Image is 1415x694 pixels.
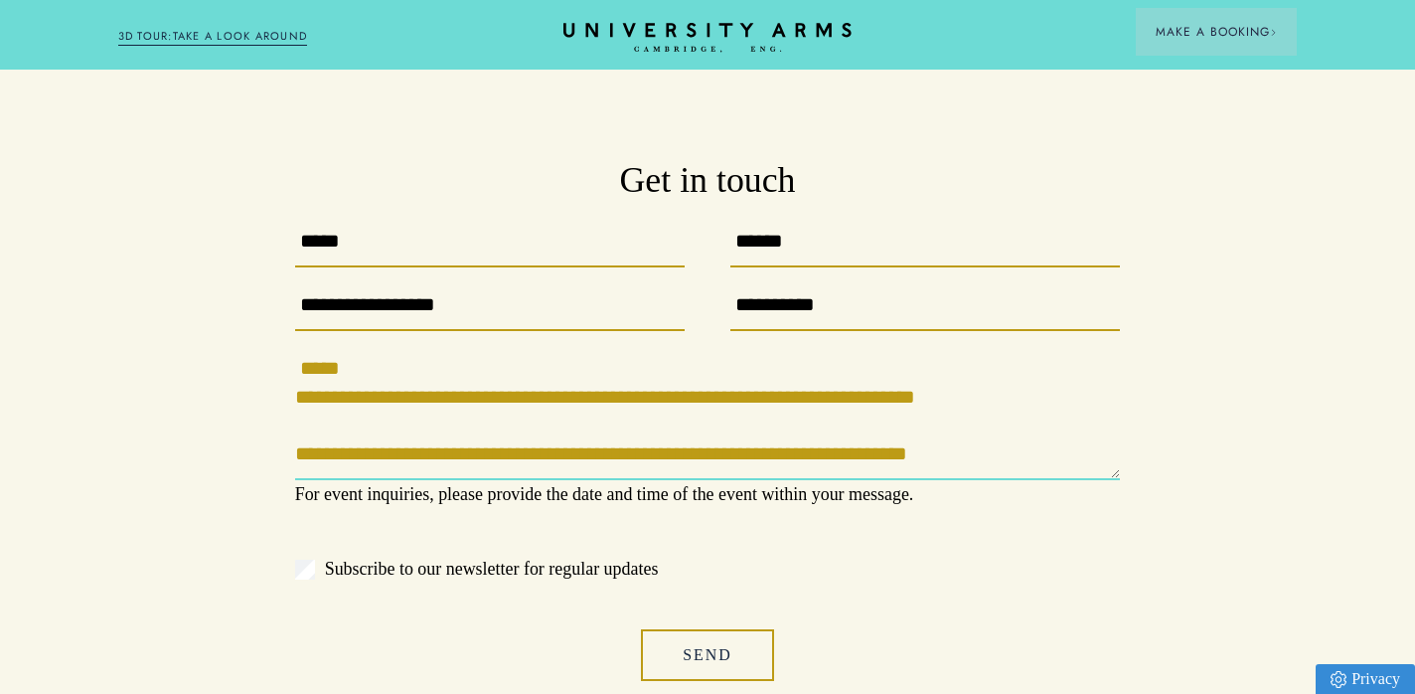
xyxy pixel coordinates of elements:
label: Subscribe to our newsletter for regular updates [295,555,1121,584]
input: Subscribe to our newsletter for regular updates [295,560,315,580]
img: Privacy [1331,671,1346,688]
a: Home [563,23,852,54]
a: 3D TOUR:TAKE A LOOK AROUND [118,28,308,46]
button: Make a BookingArrow icon [1136,8,1297,56]
img: Arrow icon [1270,29,1277,36]
h3: Get in touch [295,157,1121,205]
button: Send [641,629,774,681]
a: Privacy [1316,664,1415,694]
p: For event inquiries, please provide the date and time of the event within your message. [295,480,1121,509]
span: Make a Booking [1156,23,1277,41]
